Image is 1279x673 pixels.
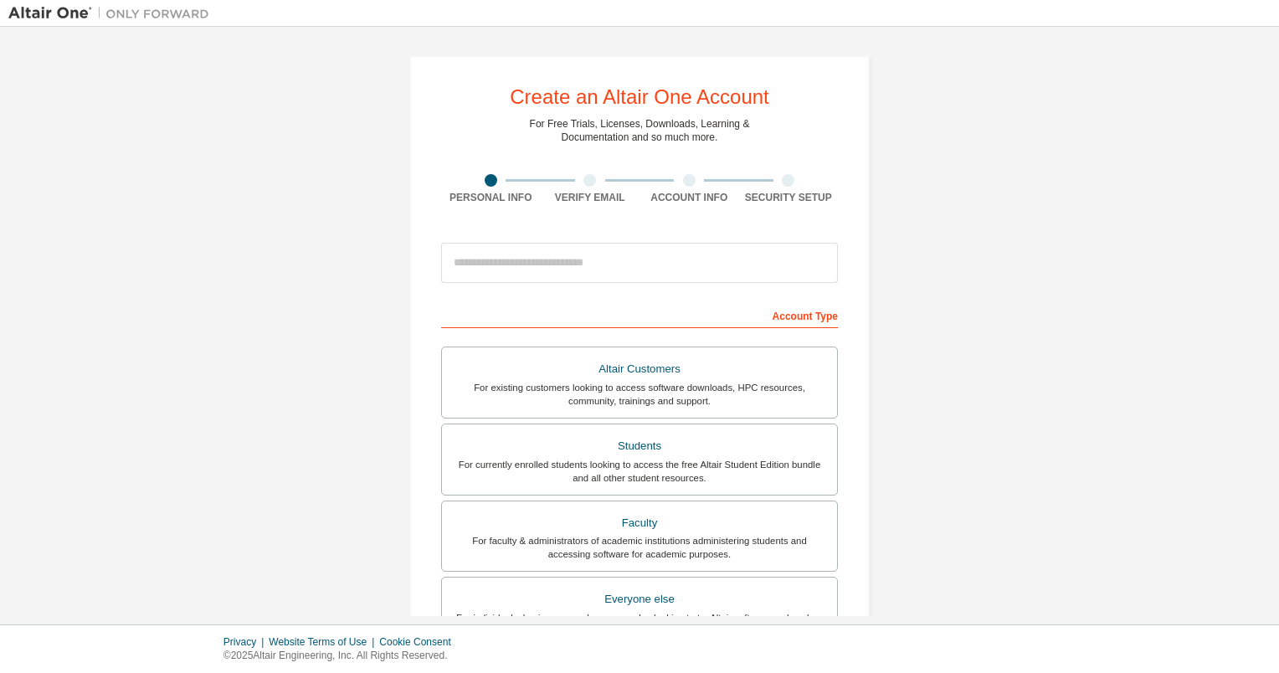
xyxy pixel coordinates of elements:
[441,191,541,204] div: Personal Info
[8,5,218,22] img: Altair One
[223,635,269,649] div: Privacy
[269,635,379,649] div: Website Terms of Use
[452,357,827,381] div: Altair Customers
[452,588,827,611] div: Everyone else
[452,458,827,485] div: For currently enrolled students looking to access the free Altair Student Edition bundle and all ...
[739,191,839,204] div: Security Setup
[452,611,827,638] div: For individuals, businesses and everyone else looking to try Altair software and explore our prod...
[530,117,750,144] div: For Free Trials, Licenses, Downloads, Learning & Documentation and so much more.
[441,301,838,328] div: Account Type
[452,511,827,535] div: Faculty
[452,434,827,458] div: Students
[223,649,461,663] p: © 2025 Altair Engineering, Inc. All Rights Reserved.
[639,191,739,204] div: Account Info
[452,534,827,561] div: For faculty & administrators of academic institutions administering students and accessing softwa...
[510,87,769,107] div: Create an Altair One Account
[379,635,460,649] div: Cookie Consent
[452,381,827,408] div: For existing customers looking to access software downloads, HPC resources, community, trainings ...
[541,191,640,204] div: Verify Email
